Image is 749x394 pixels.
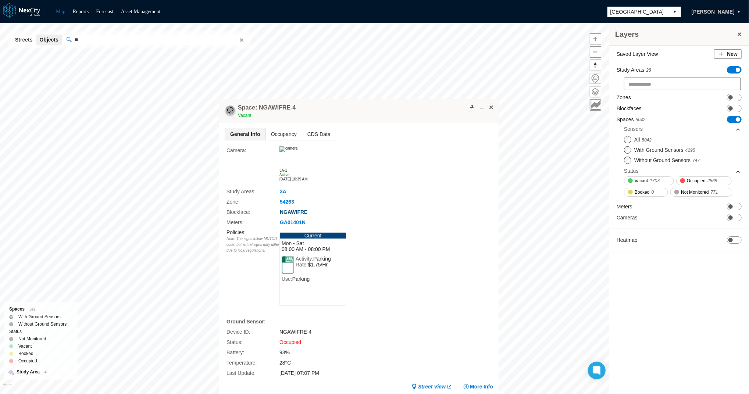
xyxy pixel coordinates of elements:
[676,176,731,185] button: Occupied2568
[279,328,413,336] div: NGAWIFRE-4
[227,338,279,346] label: Status :
[9,305,72,313] div: Spaces
[727,50,738,58] span: New
[238,104,296,112] h4: Double-click to make header text selectable
[617,105,642,112] label: Blockfaces
[227,236,279,254] div: Note: The signs follow MUTCD code, but actual signs may differ due to local regulations.
[670,188,732,197] button: Not Monitored771
[36,35,62,45] button: Objects
[11,35,36,45] button: Streets
[634,157,700,164] label: Without Ground Sensors
[15,36,32,43] span: Streets
[266,128,302,140] span: Occupancy
[280,233,346,239] div: Current
[308,262,328,268] span: $1.75/Hr
[590,33,601,44] button: Zoom in
[279,359,413,367] div: 28°C
[610,8,666,15] span: [GEOGRAPHIC_DATA]
[238,104,296,119] div: Double-click to make header text selectable
[418,383,446,390] span: Street View
[652,189,654,196] span: 0
[692,158,700,163] span: 747
[590,47,601,57] span: Zoom out
[3,383,12,392] a: Mapbox homepage
[590,73,601,84] button: Home
[279,177,413,182] div: [DATE] 10:39 AM
[18,343,32,350] label: Vacant
[279,146,297,152] img: camera
[687,177,706,185] span: Occupied
[29,307,36,311] span: 341
[227,319,264,325] b: Ground Sensor
[292,276,310,282] span: Parking
[121,9,161,14] a: Asset Management
[296,262,308,268] span: Rate:
[681,189,709,196] span: Not Monitored
[227,369,279,377] label: Last Update :
[684,6,742,18] button: [PERSON_NAME]
[39,36,58,43] span: Objects
[707,177,717,185] span: 2568
[650,177,660,185] span: 1703
[302,128,336,140] span: CDS Data
[279,348,413,357] div: 93%
[227,348,279,357] label: Battery :
[18,357,37,365] label: Occupied
[9,368,72,376] div: Study Area
[624,188,668,197] button: Booked0
[279,208,308,216] button: NGAWIFRE
[282,246,344,252] span: 08:00 AM - 08:00 PM
[463,383,493,390] button: More Info
[73,9,89,14] a: Reports
[617,50,658,58] label: Saved Layer View
[279,219,306,226] button: GA01401N
[617,94,631,101] label: Zones
[646,68,651,73] span: 28
[18,313,61,320] label: With Ground Sensors
[617,214,638,221] label: Cameras
[411,383,452,390] a: Street View
[227,187,279,196] label: Study Areas :
[227,146,279,185] label: Camera :
[227,208,279,216] label: Blockface :
[279,168,413,173] div: 3A-1
[642,137,652,143] span: 5042
[9,328,72,335] div: Status
[711,189,718,196] span: 771
[18,335,46,343] label: Not Monitored
[636,117,646,122] span: 5042
[685,148,695,153] span: 4295
[227,218,279,226] label: Meters :
[590,46,601,58] button: Zoom out
[227,318,279,326] label: :
[624,125,643,133] div: Sensors
[624,176,674,185] button: Vacant1703
[624,165,741,176] div: Status
[590,60,601,71] button: Reset bearing to north
[18,320,67,328] label: Without Ground Sensors
[227,198,279,206] label: Zone :
[617,66,651,74] label: Study Areas
[227,328,279,336] label: Device ID :
[282,240,344,246] span: Mon - Sat
[590,86,601,97] button: Layers management
[96,9,113,14] a: Forecast
[669,7,681,17] button: select
[692,8,735,15] span: [PERSON_NAME]
[227,359,279,367] label: Temperature :
[279,369,413,377] div: [DATE] 07:07 PM
[615,29,736,39] h3: Layers
[279,188,287,196] button: 3A
[237,36,245,43] button: Clear
[296,256,313,262] span: Activity:
[470,383,493,390] span: More Info
[634,136,652,143] label: All
[238,113,251,118] span: Vacant
[313,256,331,262] span: Parking
[225,128,265,140] span: General Info
[617,116,645,123] label: Spaces
[56,9,65,14] a: Map
[617,203,632,210] label: Meters
[227,229,246,235] label: Policies :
